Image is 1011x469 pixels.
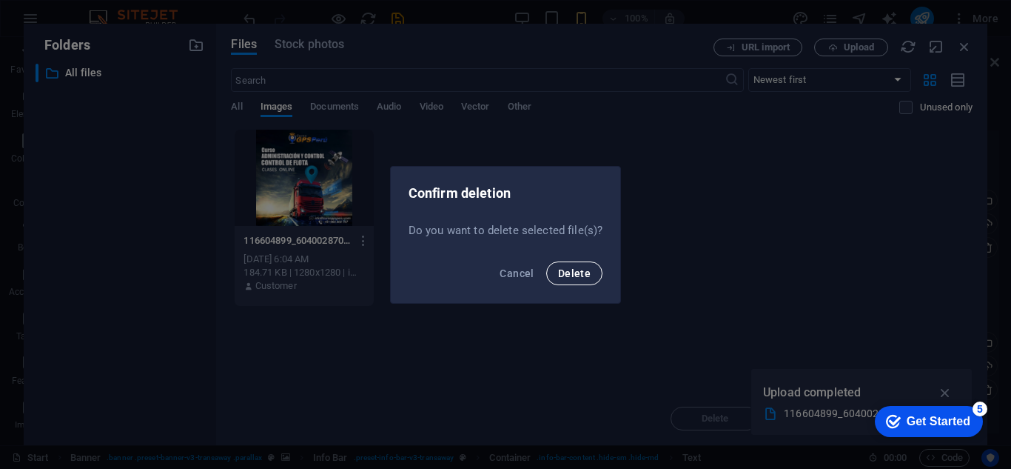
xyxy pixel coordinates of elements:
[110,3,124,18] div: 5
[44,16,107,30] div: Get Started
[546,262,602,285] button: Delete
[409,223,603,238] p: Do you want to delete selected file(s)?
[409,184,603,202] h2: Confirm deletion
[558,267,591,279] span: Delete
[500,267,534,279] span: Cancel
[12,7,120,39] div: Get Started 5 items remaining, 0% complete
[494,262,540,285] button: Cancel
